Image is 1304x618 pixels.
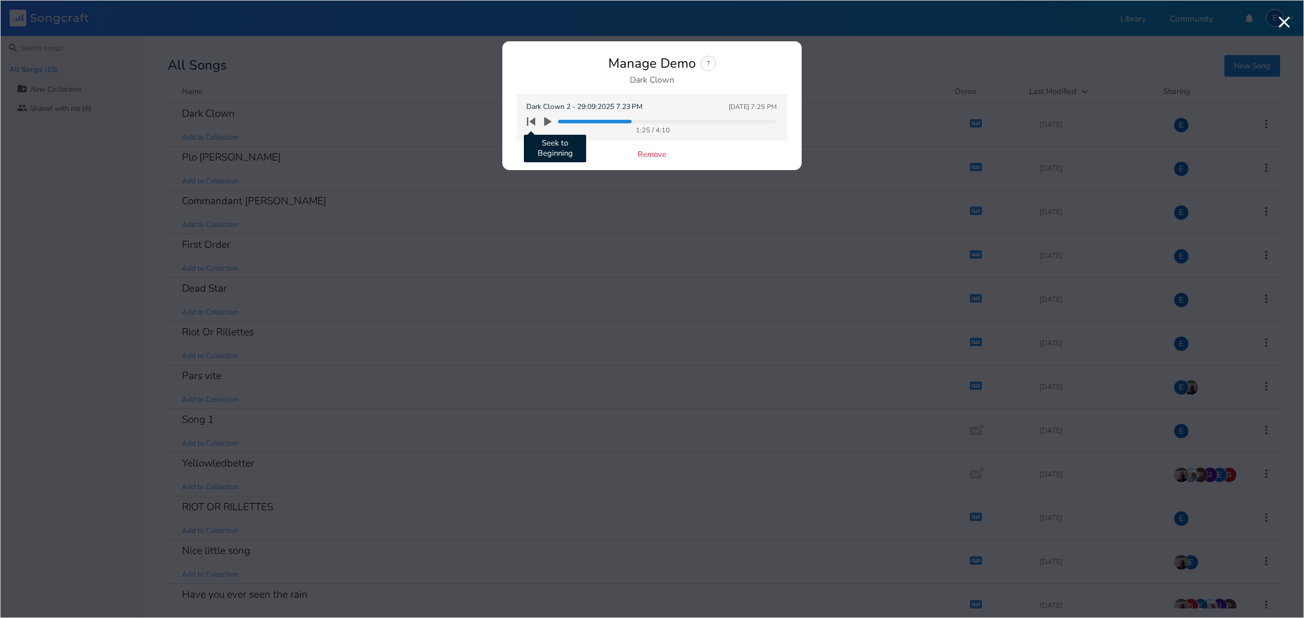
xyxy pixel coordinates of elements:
[526,101,642,113] span: Dark Clown 2 - 29:09:2025 7.23 PM
[700,56,716,71] div: ?
[530,127,775,134] div: 1:25 / 4:10
[523,112,539,131] button: Seek to Beginning
[608,57,696,70] div: Manage Demo
[630,76,674,84] div: Dark Clown
[638,150,666,160] button: Remove
[729,104,777,110] div: [DATE] 7:25 PM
